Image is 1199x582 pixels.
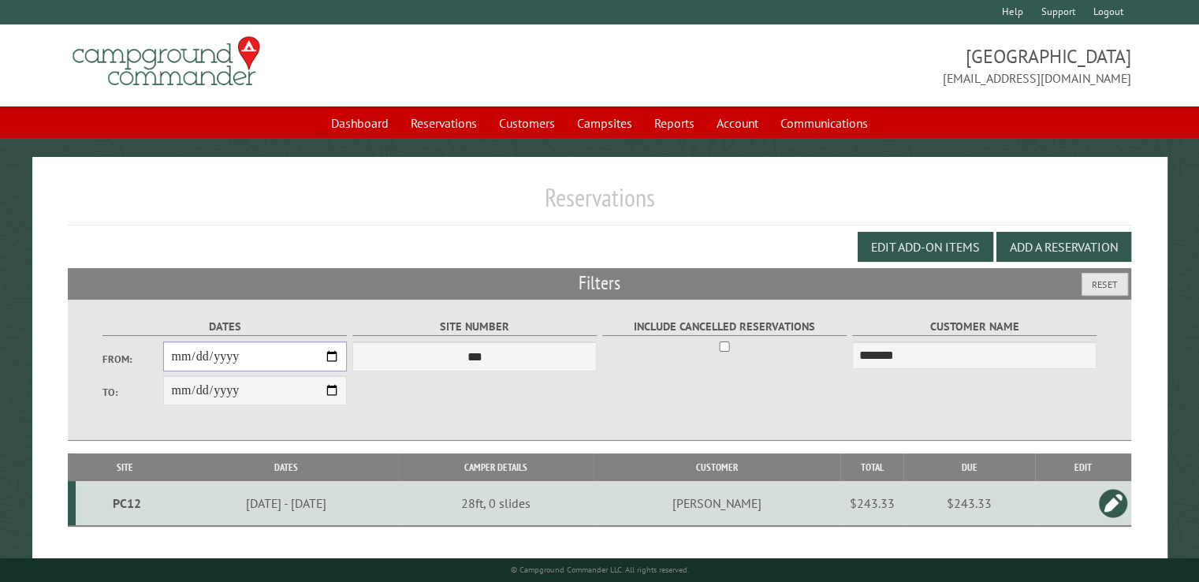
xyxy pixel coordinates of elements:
a: Reports [645,108,704,138]
a: Communications [771,108,877,138]
button: Add a Reservation [996,232,1131,262]
div: PC12 [82,495,171,511]
a: Campsites [568,108,642,138]
button: Edit Add-on Items [858,232,993,262]
img: Campground Commander [68,31,265,92]
button: Reset [1082,273,1128,296]
td: 28ft, 0 slides [398,481,594,526]
a: Dashboard [322,108,398,138]
td: $243.33 [903,481,1035,526]
span: [GEOGRAPHIC_DATA] [EMAIL_ADDRESS][DOMAIN_NAME] [600,43,1131,88]
label: Include Cancelled Reservations [602,318,847,336]
th: Site [76,453,173,481]
th: Dates [173,453,398,481]
h1: Reservations [68,182,1131,226]
label: To: [102,385,164,400]
th: Camper Details [398,453,594,481]
th: Total [840,453,903,481]
th: Due [903,453,1035,481]
th: Customer [594,453,841,481]
label: Dates [102,318,348,336]
td: [PERSON_NAME] [594,481,841,526]
a: Account [707,108,768,138]
small: © Campground Commander LLC. All rights reserved. [511,565,689,575]
td: $243.33 [840,481,903,526]
label: From: [102,352,164,367]
label: Site Number [352,318,598,336]
a: Customers [490,108,564,138]
label: Customer Name [852,318,1097,336]
th: Edit [1035,453,1131,481]
div: [DATE] - [DATE] [176,495,395,511]
a: Reservations [401,108,486,138]
h2: Filters [68,268,1131,298]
